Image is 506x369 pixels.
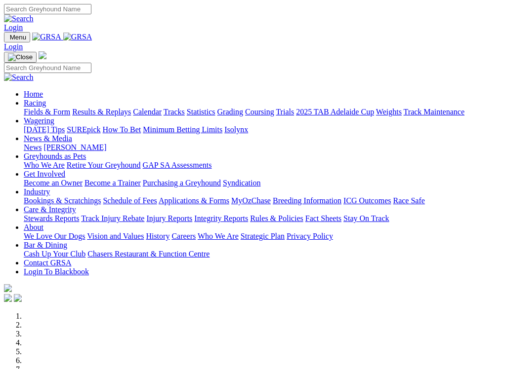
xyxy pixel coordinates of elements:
img: logo-grsa-white.png [4,284,12,292]
a: [PERSON_NAME] [43,143,106,151]
a: News & Media [24,134,72,143]
img: Search [4,14,34,23]
span: Menu [10,34,26,41]
a: Careers [171,232,196,240]
img: Search [4,73,34,82]
a: Greyhounds as Pets [24,152,86,160]
a: Home [24,90,43,98]
a: MyOzChase [231,196,271,205]
a: Vision and Values [87,232,144,240]
img: twitter.svg [14,294,22,302]
a: We Love Our Dogs [24,232,85,240]
a: Industry [24,187,50,196]
img: GRSA [32,33,61,41]
a: Strategic Plan [241,232,285,240]
a: About [24,223,43,231]
a: Syndication [223,179,260,187]
img: GRSA [63,33,92,41]
div: Care & Integrity [24,214,502,223]
a: Become a Trainer [84,179,141,187]
div: Wagering [24,125,502,134]
a: ICG Outcomes [343,196,391,205]
a: Integrity Reports [194,214,248,222]
div: Bar & Dining [24,250,502,258]
a: Fields & Form [24,108,70,116]
a: How To Bet [103,125,141,134]
a: [DATE] Tips [24,125,65,134]
a: 2025 TAB Adelaide Cup [296,108,374,116]
a: Race Safe [393,196,424,205]
a: Who We Are [198,232,239,240]
a: Calendar [133,108,162,116]
img: logo-grsa-white.png [39,51,46,59]
a: Tracks [164,108,185,116]
div: Racing [24,108,502,116]
div: About [24,232,502,241]
a: News [24,143,42,151]
a: Bar & Dining [24,241,67,249]
a: Privacy Policy [287,232,333,240]
a: Racing [24,99,46,107]
a: Stewards Reports [24,214,79,222]
div: Greyhounds as Pets [24,161,502,170]
div: Get Involved [24,179,502,187]
button: Toggle navigation [4,32,30,42]
input: Search [4,63,91,73]
a: GAP SA Assessments [143,161,212,169]
a: Applications & Forms [159,196,229,205]
a: Coursing [245,108,274,116]
a: Stay On Track [343,214,389,222]
a: Cash Up Your Club [24,250,85,258]
a: Retire Your Greyhound [67,161,141,169]
a: Login [4,23,23,32]
a: Care & Integrity [24,205,76,214]
a: History [146,232,169,240]
a: Grading [217,108,243,116]
a: Become an Owner [24,179,83,187]
div: News & Media [24,143,502,152]
a: Rules & Policies [250,214,303,222]
a: Track Injury Rebate [81,214,144,222]
a: Login To Blackbook [24,267,89,276]
a: Minimum Betting Limits [143,125,222,134]
a: Contact GRSA [24,258,71,267]
a: Purchasing a Greyhound [143,179,221,187]
a: Weights [376,108,402,116]
a: Trials [276,108,294,116]
div: Industry [24,196,502,205]
a: Bookings & Scratchings [24,196,101,205]
a: Track Maintenance [404,108,464,116]
a: Results & Replays [72,108,131,116]
a: Chasers Restaurant & Function Centre [87,250,210,258]
img: Close [8,53,33,61]
a: Isolynx [224,125,248,134]
a: SUREpick [67,125,100,134]
a: Login [4,42,23,51]
a: Schedule of Fees [103,196,157,205]
a: Injury Reports [146,214,192,222]
a: Wagering [24,116,54,125]
input: Search [4,4,91,14]
a: Breeding Information [273,196,341,205]
a: Fact Sheets [305,214,341,222]
button: Toggle navigation [4,52,37,63]
a: Who We Are [24,161,65,169]
a: Get Involved [24,170,65,178]
a: Statistics [187,108,215,116]
img: facebook.svg [4,294,12,302]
